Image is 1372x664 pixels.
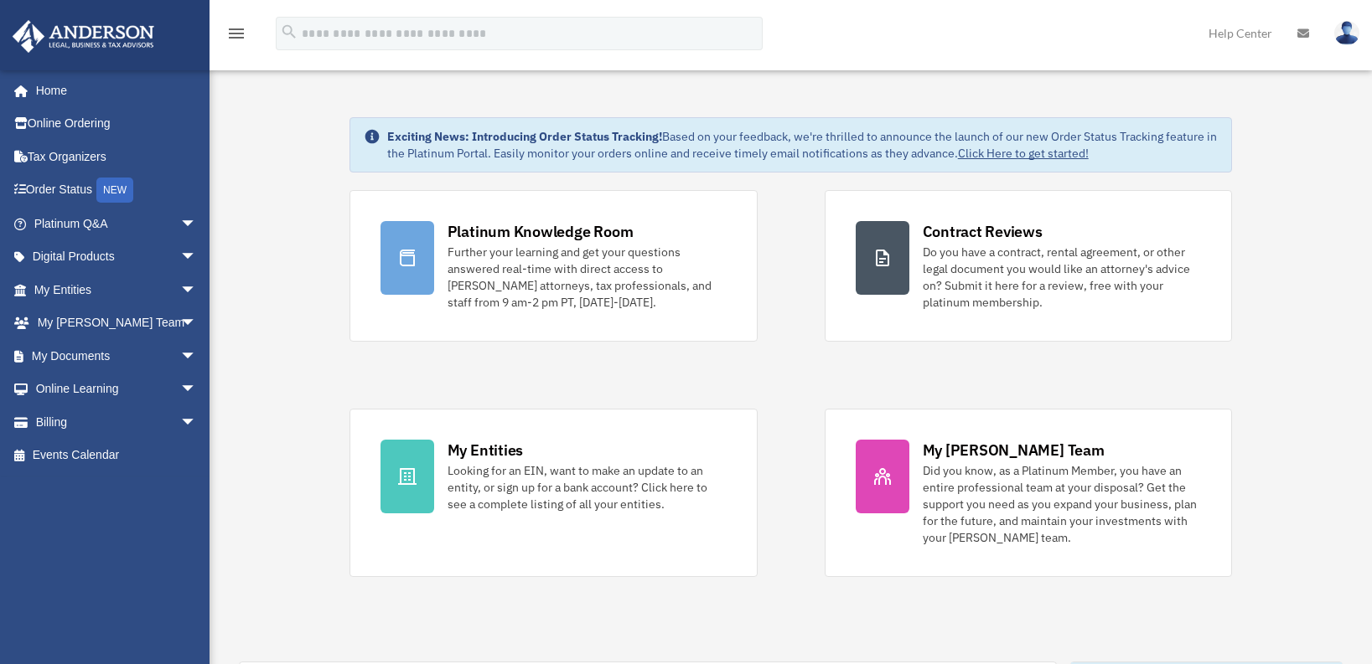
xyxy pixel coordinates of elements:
[96,178,133,203] div: NEW
[923,221,1043,242] div: Contract Reviews
[180,373,214,407] span: arrow_drop_down
[12,405,222,439] a: Billingarrow_drop_down
[349,190,758,342] a: Platinum Knowledge Room Further your learning and get your questions answered real-time with dire...
[12,240,222,274] a: Digital Productsarrow_drop_down
[1334,21,1359,45] img: User Pic
[12,74,214,107] a: Home
[387,128,1219,162] div: Based on your feedback, we're thrilled to announce the launch of our new Order Status Tracking fe...
[180,306,214,341] span: arrow_drop_down
[12,273,222,306] a: My Entitiesarrow_drop_down
[923,244,1202,311] div: Do you have a contract, rental agreement, or other legal document you would like an attorney's ad...
[280,23,298,41] i: search
[12,140,222,173] a: Tax Organizers
[180,240,214,275] span: arrow_drop_down
[12,207,222,240] a: Platinum Q&Aarrow_drop_down
[387,129,662,144] strong: Exciting News: Introducing Order Status Tracking!
[180,207,214,241] span: arrow_drop_down
[958,146,1089,161] a: Click Here to get started!
[226,23,246,44] i: menu
[448,244,727,311] div: Further your learning and get your questions answered real-time with direct access to [PERSON_NAM...
[825,190,1233,342] a: Contract Reviews Do you have a contract, rental agreement, or other legal document you would like...
[180,405,214,440] span: arrow_drop_down
[12,107,222,141] a: Online Ordering
[8,20,159,53] img: Anderson Advisors Platinum Portal
[180,273,214,307] span: arrow_drop_down
[923,462,1202,546] div: Did you know, as a Platinum Member, you have an entire professional team at your disposal? Get th...
[825,409,1233,577] a: My [PERSON_NAME] Team Did you know, as a Platinum Member, you have an entire professional team at...
[226,29,246,44] a: menu
[180,339,214,373] span: arrow_drop_down
[12,373,222,406] a: Online Learningarrow_drop_down
[12,339,222,373] a: My Documentsarrow_drop_down
[448,221,634,242] div: Platinum Knowledge Room
[349,409,758,577] a: My Entities Looking for an EIN, want to make an update to an entity, or sign up for a bank accoun...
[923,440,1105,461] div: My [PERSON_NAME] Team
[448,462,727,512] div: Looking for an EIN, want to make an update to an entity, or sign up for a bank account? Click her...
[12,306,222,340] a: My [PERSON_NAME] Teamarrow_drop_down
[12,173,222,208] a: Order StatusNEW
[12,439,222,472] a: Events Calendar
[448,440,523,461] div: My Entities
